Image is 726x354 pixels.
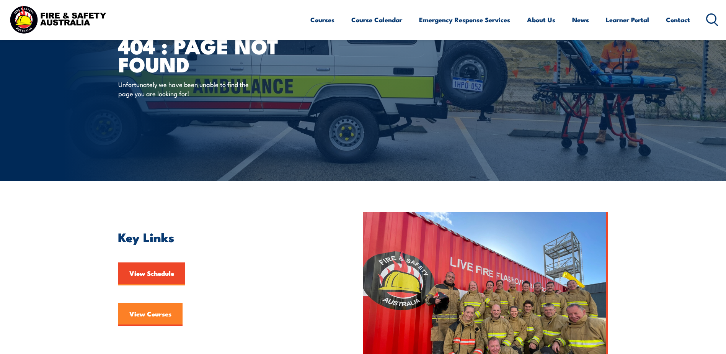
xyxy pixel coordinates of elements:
a: Courses [310,10,334,30]
a: Learner Portal [606,10,649,30]
a: View Schedule [118,262,185,285]
h2: Key Links [118,231,328,242]
a: About Us [527,10,555,30]
p: Unfortunately we have been unable to find the page you are looking for! [118,80,258,98]
h1: 404 : Page Not Found [118,37,307,72]
a: Course Calendar [351,10,402,30]
a: News [572,10,589,30]
a: View Courses [118,303,183,326]
a: Contact [666,10,690,30]
a: Emergency Response Services [419,10,510,30]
